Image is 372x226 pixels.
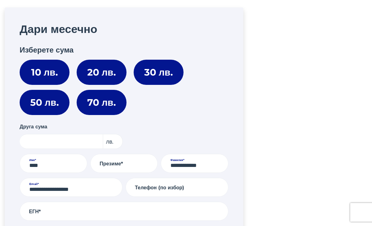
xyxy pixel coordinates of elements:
[134,60,184,85] label: 30 лв.
[20,123,47,131] label: Друга сума
[77,90,126,115] label: 70 лв.
[77,60,126,85] label: 20 лв.
[20,46,228,55] h3: Изберете сума
[20,60,69,85] label: 10 лв.
[20,90,69,115] label: 50 лв.
[20,22,228,36] h2: Дари месечно
[103,134,123,149] span: лв.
